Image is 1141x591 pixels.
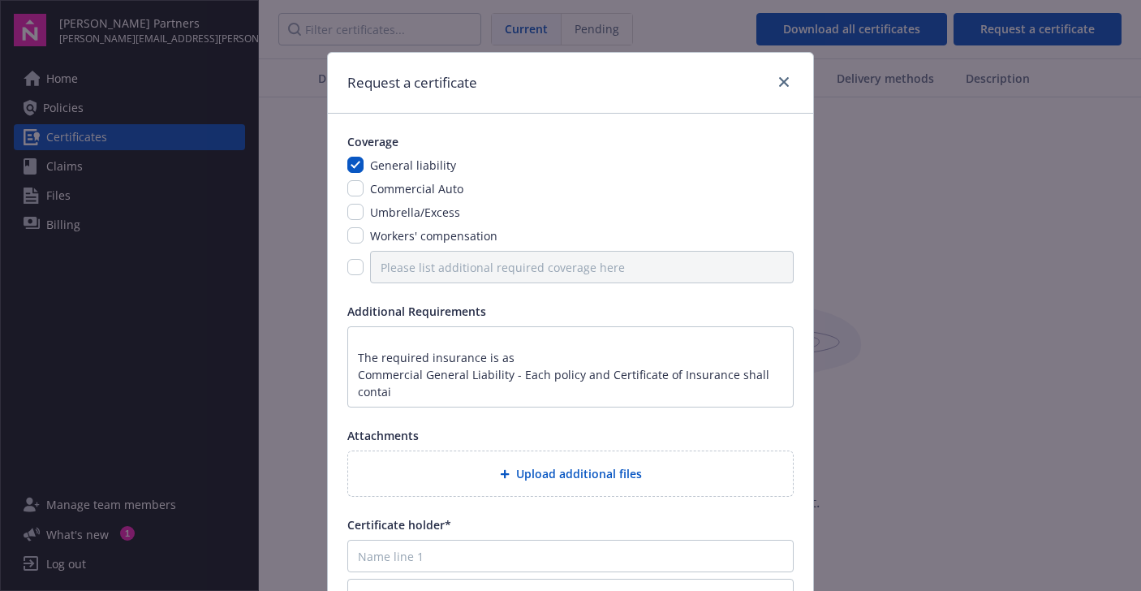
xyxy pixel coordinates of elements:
span: Certificate holder* [347,517,451,533]
div: Upload additional files [347,451,794,497]
input: Name line 1 [347,540,794,572]
input: Please list additional required coverage here [370,251,794,283]
span: General liability [370,157,456,173]
textarea: [GEOGRAPHIC_DATA] listed as the certificate holder, addressed as follows: County of [PERSON_NAME]... [347,326,794,408]
a: close [774,72,794,92]
h1: Request a certificate [347,72,477,93]
span: Commercial Auto [370,181,463,196]
span: Workers' compensation [370,228,497,244]
span: Umbrella/Excess [370,205,460,220]
span: Coverage [347,134,398,149]
span: Additional Requirements [347,304,486,319]
span: Attachments [347,428,419,443]
span: Upload additional files [516,465,642,482]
